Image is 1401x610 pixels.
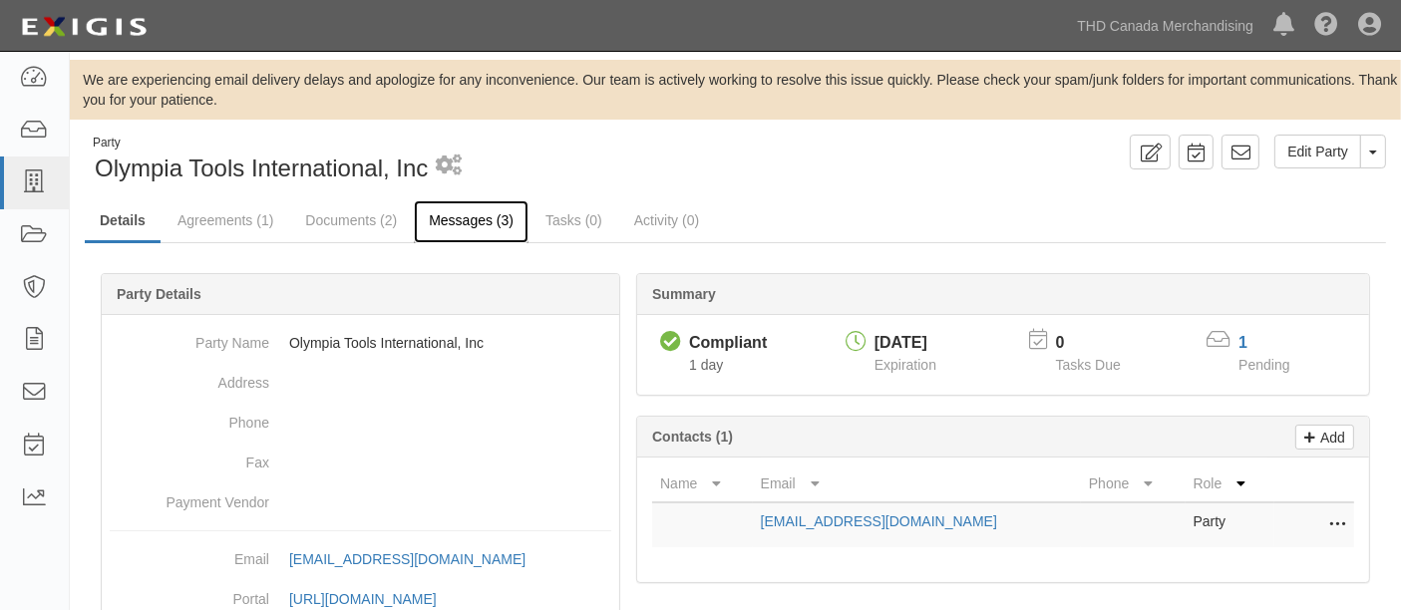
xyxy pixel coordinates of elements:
[110,323,269,353] dt: Party Name
[93,135,428,152] div: Party
[1238,357,1289,373] span: Pending
[110,403,269,433] dt: Phone
[1186,502,1274,547] td: Party
[289,591,459,607] a: [URL][DOMAIN_NAME]
[117,286,201,302] b: Party Details
[110,579,269,609] dt: Portal
[414,200,528,243] a: Messages (3)
[110,482,269,512] dt: Payment Vendor
[652,465,753,502] th: Name
[660,332,681,353] i: Compliant
[289,551,547,567] a: [EMAIL_ADDRESS][DOMAIN_NAME]
[1274,135,1361,168] a: Edit Party
[689,357,723,373] span: Since 08/18/2025
[1067,6,1263,46] a: THD Canada Merchandising
[290,200,412,240] a: Documents (2)
[1186,465,1274,502] th: Role
[95,154,428,181] span: Olympia Tools International, Inc
[1238,334,1247,351] a: 1
[1081,465,1186,502] th: Phone
[85,200,161,243] a: Details
[1056,332,1146,355] p: 0
[1295,425,1354,450] a: Add
[875,332,936,355] div: [DATE]
[436,155,462,176] i: 1 scheduled workflow
[85,135,721,185] div: Olympia Tools International, Inc
[289,549,525,569] div: [EMAIL_ADDRESS][DOMAIN_NAME]
[753,465,1081,502] th: Email
[70,70,1401,110] div: We are experiencing email delivery delays and apologize for any inconvenience. Our team is active...
[1314,14,1338,38] i: Help Center - Complianz
[110,363,269,393] dt: Address
[110,539,269,569] dt: Email
[530,200,617,240] a: Tasks (0)
[652,286,716,302] b: Summary
[619,200,714,240] a: Activity (0)
[15,9,153,45] img: logo-5460c22ac91f19d4615b14bd174203de0afe785f0fc80cf4dbbc73dc1793850b.png
[761,513,997,529] a: [EMAIL_ADDRESS][DOMAIN_NAME]
[1056,357,1121,373] span: Tasks Due
[110,323,611,363] dd: Olympia Tools International, Inc
[110,443,269,472] dt: Fax
[652,429,733,445] b: Contacts (1)
[689,332,767,355] div: Compliant
[163,200,288,240] a: Agreements (1)
[1315,426,1345,449] p: Add
[875,357,936,373] span: Expiration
